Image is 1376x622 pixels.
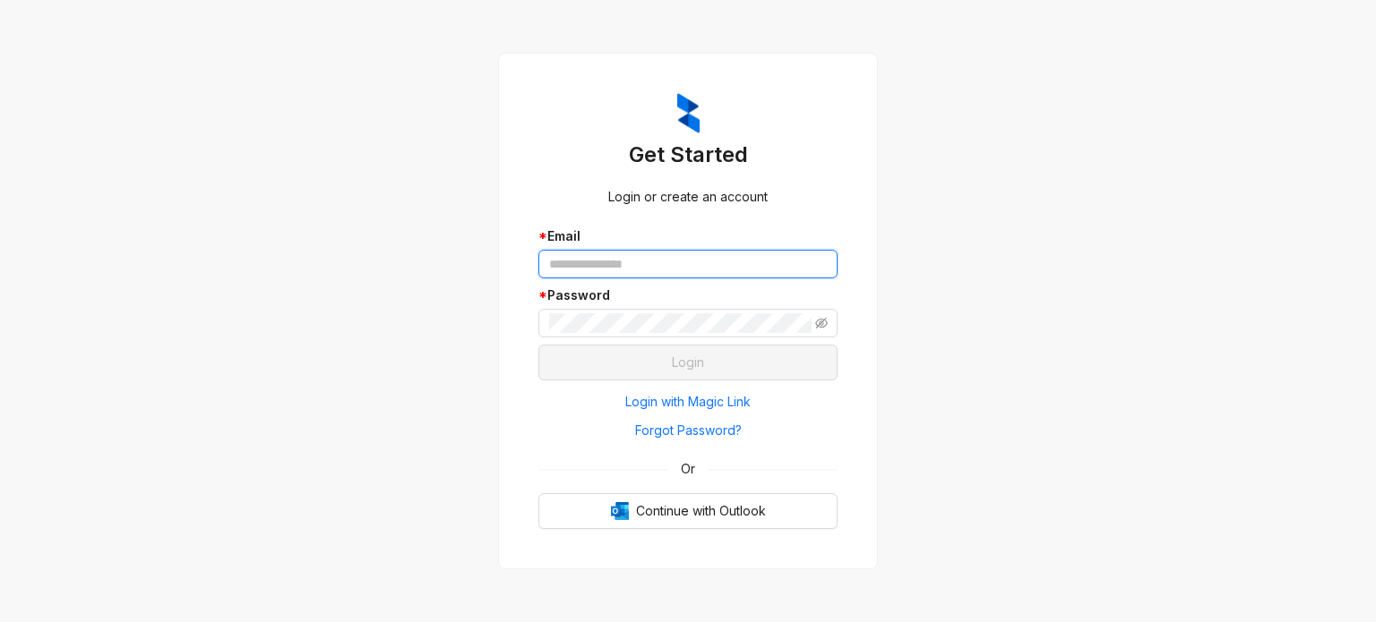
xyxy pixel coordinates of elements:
[625,392,751,412] span: Login with Magic Link
[538,345,838,380] button: Login
[611,502,629,520] img: Outlook
[815,317,828,329] span: eye-invisible
[677,93,700,134] img: ZumaIcon
[538,416,838,445] button: Forgot Password?
[635,421,742,440] span: Forgot Password?
[538,285,838,305] div: Password
[538,187,838,207] div: Login or create an account
[538,141,838,169] h3: Get Started
[538,388,838,416] button: Login with Magic Link
[668,459,708,479] span: Or
[538,493,838,529] button: OutlookContinue with Outlook
[636,501,766,521] span: Continue with Outlook
[538,226,838,246] div: Email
